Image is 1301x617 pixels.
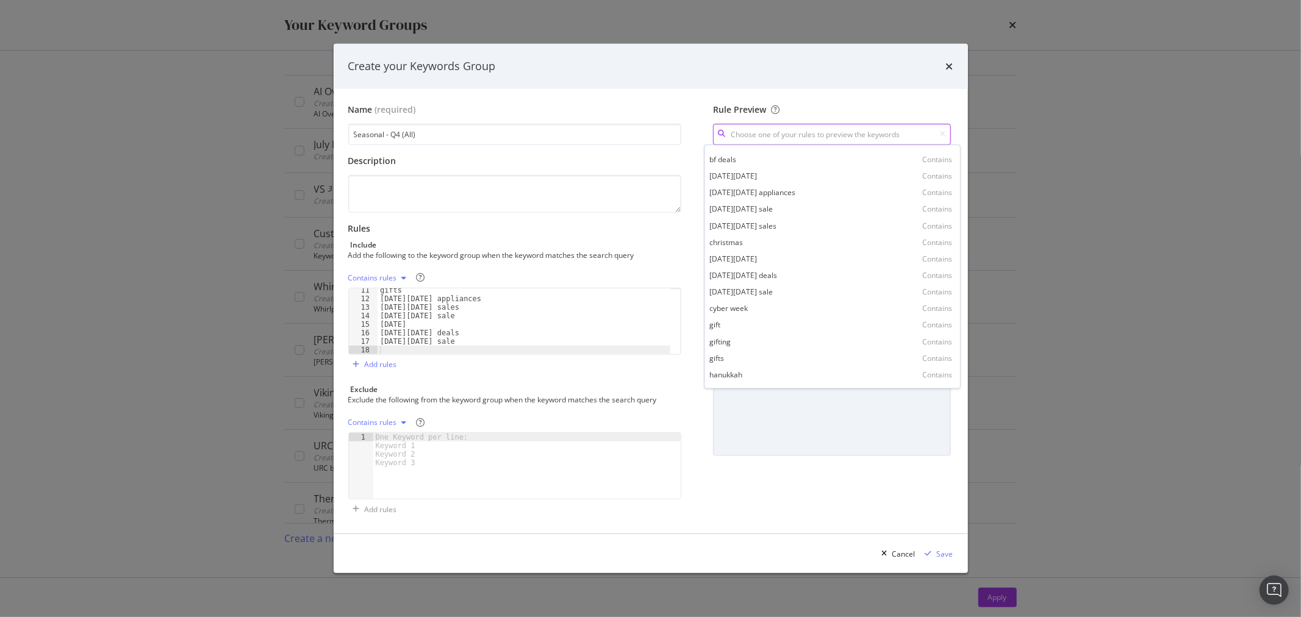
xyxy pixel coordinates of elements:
div: Rules [348,223,682,235]
div: 17 [349,337,378,346]
div: Add the following to the keyword group when the keyword matches the search query [348,250,679,260]
div: times [946,59,953,74]
div: [DATE][DATE] [709,254,757,264]
div: cyber week [709,304,748,314]
div: Contains [922,320,952,330]
div: Contains [922,154,952,165]
div: Rule Preview [713,104,950,116]
div: 15 [349,320,378,329]
div: 11 [349,286,378,294]
div: holiday [709,386,734,396]
div: Contains [922,204,952,215]
button: Add rules [348,499,397,519]
div: Contains rules [348,419,397,426]
div: Exclude [351,384,378,394]
div: Contains rules [348,274,397,282]
div: hanukkah [709,369,742,380]
input: Choose one of your rules to preview the keywords [713,124,950,145]
span: (required) [375,104,416,116]
div: Contains [922,386,952,396]
div: [DATE][DATE] deals [709,270,777,280]
div: Contains [922,237,952,248]
button: Cancel [877,544,916,563]
button: Save [920,544,953,563]
div: Contains [922,353,952,363]
div: Contains [922,337,952,347]
div: 13 [349,303,378,312]
div: Include [351,240,377,250]
div: Create your Keywords Group [348,59,496,74]
div: 12 [349,294,378,303]
div: bf deals [709,154,736,165]
div: [DATE][DATE] sale [709,204,773,215]
div: Add rules [365,504,397,515]
div: Contains [922,287,952,298]
div: Contains [922,270,952,280]
div: Add rules [365,359,397,369]
div: 1 [349,433,373,441]
div: Save [937,549,953,559]
div: modal [334,44,968,573]
div: Contains [922,188,952,198]
button: Add rules [348,355,397,374]
div: 14 [349,312,378,320]
div: Contains [922,304,952,314]
button: Contains rules [348,413,412,432]
div: Cancel [892,549,916,559]
div: [DATE][DATE] sale [709,287,773,298]
div: Contains [922,369,952,380]
div: 18 [349,346,378,354]
div: Description [348,155,682,167]
div: [DATE][DATE] [709,171,757,182]
div: Contains [922,171,952,182]
button: Contains rules [348,268,412,288]
div: gifts [709,353,724,363]
div: Open Intercom Messenger [1260,576,1289,605]
div: christmas [709,237,743,248]
div: Name [348,104,373,116]
div: [DATE][DATE] sales [709,221,776,231]
div: One Keyword per line: Keyword 1 Keyword 2 Keyword 3 [373,433,475,467]
div: gift [709,320,720,330]
div: 16 [349,329,378,337]
div: Contains [922,221,952,231]
div: Exclude the following from the keyword group when the keyword matches the search query [348,394,679,405]
input: Enter a name [348,124,682,145]
div: Contains [922,254,952,264]
div: [DATE][DATE] appliances [709,188,795,198]
div: gifting [709,337,731,347]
